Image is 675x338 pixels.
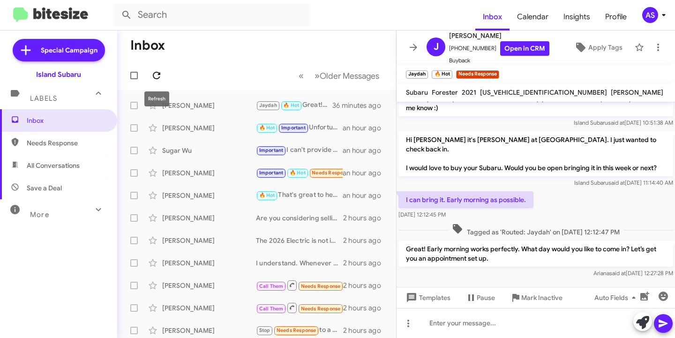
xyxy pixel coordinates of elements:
span: [PERSON_NAME] [611,88,663,97]
span: Labels [30,94,57,103]
button: Templates [397,289,458,306]
span: 🔥 Hot [290,170,306,176]
span: [DATE] 12:12:45 PM [398,211,446,218]
div: [PERSON_NAME] [162,168,256,178]
div: [PERSON_NAME] [162,281,256,290]
a: Calendar [510,3,556,30]
small: Jaydah [406,70,428,79]
div: I understand. Whenever you're ready to discuss the Forester or have any questions, feel free to r... [256,258,343,268]
span: [US_VEHICLE_IDENTIFICATION_NUMBER] [480,88,607,97]
span: Subaru [406,88,428,97]
div: That's great to hear! If you're considering selling your vehicle in the future, we'd be happy to ... [256,190,343,201]
span: said at [608,179,625,186]
span: Stop [259,327,270,333]
span: Ariana [DATE] 12:27:28 PM [593,270,673,277]
div: Sugar Wu [162,146,256,155]
div: Hi [PERSON_NAME], we ended up purchasing from someone else, thank you! [256,167,343,178]
div: an hour ago [343,123,389,133]
div: [PERSON_NAME] [162,123,256,133]
p: Hi [PERSON_NAME] it's [PERSON_NAME] at [GEOGRAPHIC_DATA]. I just wanted to check back in. I would... [398,131,673,176]
div: Unfortunately, we would not be able to book a virtual appointment. Is there a day this week that ... [256,122,343,133]
div: AS [642,7,658,23]
a: Special Campaign [13,39,105,61]
div: [PERSON_NAME] [162,326,256,335]
nav: Page navigation example [293,66,385,85]
span: More [30,210,49,219]
span: Older Messages [320,71,379,81]
span: Needs Response [27,138,106,148]
span: Island Subaru [DATE] 10:51:38 AM [574,119,673,126]
div: [PERSON_NAME] [162,213,256,223]
span: Tagged as 'Routed: Jaydah' on [DATE] 12:12:47 PM [448,223,623,237]
span: Inbox [27,116,106,125]
span: Pause [477,289,495,306]
p: Great! Early morning works perfectly. What day would you like to come in? Let’s get you an appoin... [398,240,673,267]
div: an hour ago [343,191,389,200]
input: Search [113,4,310,26]
span: said at [609,270,626,277]
span: 2021 [462,88,476,97]
div: 2 hours ago [343,213,389,223]
button: Next [309,66,385,85]
div: 2 hours ago [343,303,389,313]
div: an hour ago [343,168,389,178]
a: Insights [556,3,598,30]
span: All Conversations [27,161,80,170]
span: said at [608,119,624,126]
div: 2 hours ago [343,281,389,290]
button: Apply Tags [566,39,630,56]
span: » [315,70,320,82]
div: [PERSON_NAME] [162,191,256,200]
span: Mark Inactive [521,289,562,306]
div: 36 minutes ago [332,101,389,110]
button: AS [634,7,665,23]
div: Great! Early morning works perfectly. What day would you like to come in? Let’s get you an appoin... [256,100,332,111]
span: 🔥 Hot [259,192,275,198]
span: Call Them [259,283,284,289]
a: Inbox [475,3,510,30]
div: [PERSON_NAME] [162,236,256,245]
p: I can bring it. Early morning as possible. [398,191,533,208]
div: Inbound Call [256,302,343,314]
span: Needs Response [301,306,341,312]
div: to a bunch of ur representatives [256,325,343,336]
small: 🔥 Hot [432,70,452,79]
span: Auto Fields [594,289,639,306]
div: [PERSON_NAME] [162,258,256,268]
div: Are you considering selling your vehicle? We can offer a great value for it. When would be most c... [256,213,343,223]
span: Needs Response [312,170,352,176]
small: Needs Response [456,70,499,79]
a: Open in CRM [500,41,549,56]
span: Save a Deal [27,183,62,193]
span: Jaydah [259,102,277,108]
div: 2 hours ago [343,326,389,335]
span: Needs Response [277,327,316,333]
span: Templates [404,289,450,306]
div: an hour ago [343,146,389,155]
a: Profile [598,3,634,30]
span: Call Them [259,306,284,312]
span: J [434,39,439,54]
span: [PHONE_NUMBER] [449,41,549,56]
button: Previous [293,66,309,85]
div: [PERSON_NAME] [162,303,256,313]
div: Island Subaru [36,70,81,79]
span: 🔥 Hot [259,125,275,131]
span: Special Campaign [41,45,97,55]
span: « [299,70,304,82]
span: Important [259,147,284,153]
div: The 2026 Electric is not in the showroom yet, but I can help you learn more about it and schedule... [256,236,343,245]
span: Buyback [449,56,549,65]
div: Inbound Call [256,279,343,291]
span: Important [259,170,284,176]
div: [PERSON_NAME] [162,101,256,110]
button: Auto Fields [587,289,647,306]
span: Important [281,125,306,131]
h1: Inbox [130,38,165,53]
button: Pause [458,289,502,306]
button: Mark Inactive [502,289,570,306]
